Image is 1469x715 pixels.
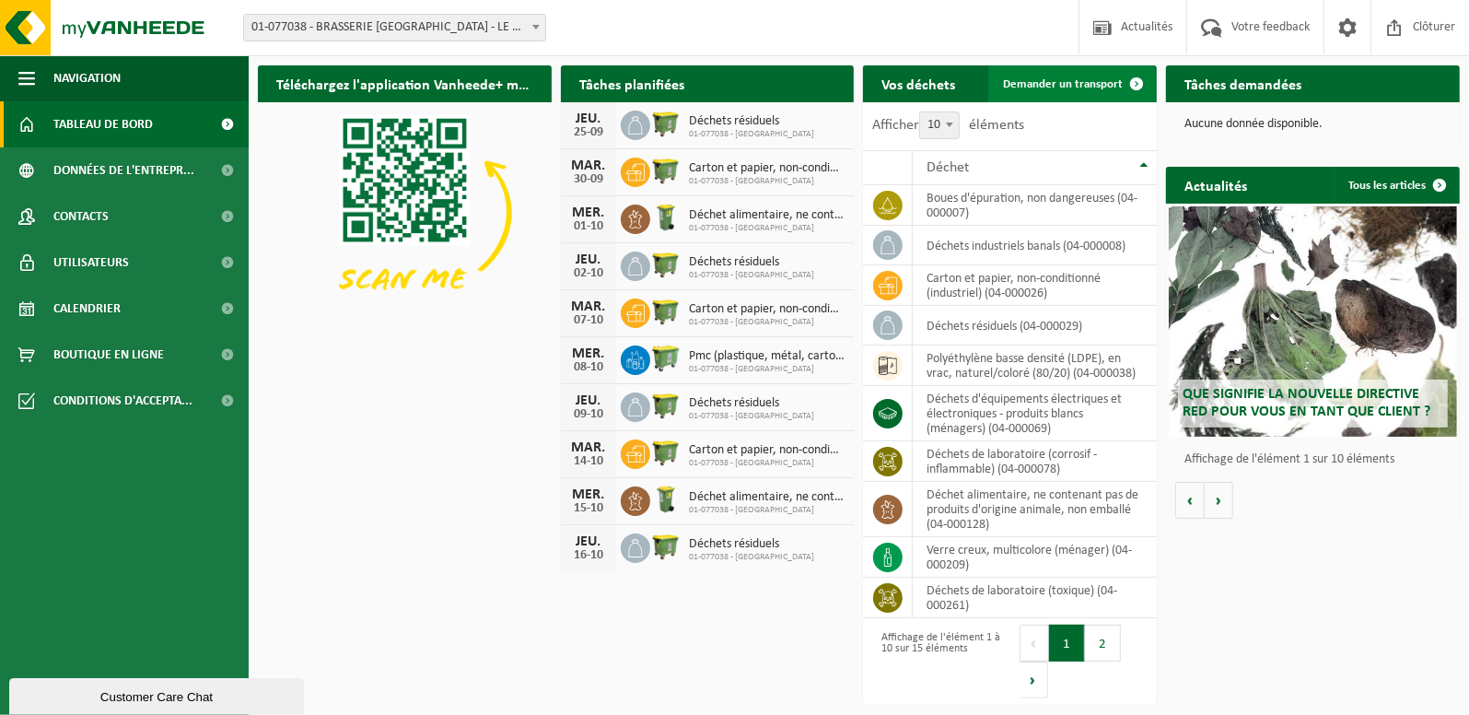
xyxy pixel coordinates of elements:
[1183,387,1430,419] span: Que signifie la nouvelle directive RED pour vous en tant que client ?
[243,14,546,41] span: 01-077038 - BRASSERIE ST FEUILLIEN - LE ROEULX
[53,378,192,424] span: Conditions d'accepta...
[570,158,607,173] div: MAR.
[650,108,682,139] img: WB-1100-HPE-GN-50
[53,286,121,332] span: Calendrier
[913,265,1157,306] td: carton et papier, non-conditionné (industriel) (04-000026)
[570,502,607,515] div: 15-10
[650,155,682,186] img: WB-1100-HPE-GN-50
[689,129,814,140] span: 01-077038 - [GEOGRAPHIC_DATA]
[1166,65,1320,101] h2: Tâches demandées
[570,126,607,139] div: 25-09
[689,349,845,364] span: Pmc (plastique, métal, carton boisson) (industriel)
[650,343,682,374] img: WB-0660-HPE-GN-50
[570,455,607,468] div: 14-10
[689,411,814,422] span: 01-077038 - [GEOGRAPHIC_DATA]
[53,101,153,147] span: Tableau de bord
[920,112,959,138] span: 10
[1020,625,1049,662] button: Previous
[689,396,814,411] span: Déchets résiduels
[1205,482,1233,519] button: Volgende
[988,65,1155,102] a: Demander un transport
[53,240,129,286] span: Utilisateurs
[1166,167,1265,203] h2: Actualités
[258,65,552,101] h2: Téléchargez l'application Vanheede+ maintenant!
[913,226,1157,265] td: déchets industriels banals (04-000008)
[570,314,607,327] div: 07-10
[913,386,1157,441] td: déchets d'équipements électriques et électroniques - produits blancs (ménagers) (04-000069)
[1334,167,1458,204] a: Tous les articles
[53,55,121,101] span: Navigation
[689,302,845,317] span: Carton et papier, non-conditionné (industriel)
[872,623,1000,700] div: Affichage de l'élément 1 à 10 sur 15 éléments
[913,482,1157,537] td: déchet alimentaire, ne contenant pas de produits d'origine animale, non emballé (04-000128)
[1169,206,1456,437] a: Que signifie la nouvelle directive RED pour vous en tant que client ?
[53,147,194,193] span: Données de l'entrepr...
[1049,625,1085,662] button: 1
[570,361,607,374] div: 08-10
[913,185,1157,226] td: boues d'épuration, non dangereuses (04-000007)
[1184,453,1451,466] p: Affichage de l'élément 1 sur 10 éléments
[570,408,607,421] div: 09-10
[258,102,552,322] img: Download de VHEPlus App
[570,299,607,314] div: MAR.
[53,193,109,240] span: Contacts
[689,364,845,375] span: 01-077038 - [GEOGRAPHIC_DATA]
[1085,625,1121,662] button: 2
[570,534,607,549] div: JEU.
[570,205,607,220] div: MER.
[570,267,607,280] div: 02-10
[689,270,814,281] span: 01-077038 - [GEOGRAPHIC_DATA]
[689,458,845,469] span: 01-077038 - [GEOGRAPHIC_DATA]
[689,537,814,552] span: Déchets résiduels
[1020,662,1048,698] button: Next
[244,15,545,41] span: 01-077038 - BRASSERIE ST FEUILLIEN - LE ROEULX
[570,111,607,126] div: JEU.
[1175,482,1205,519] button: Vorige
[570,440,607,455] div: MAR.
[689,161,845,176] span: Carton et papier, non-conditionné (industriel)
[689,443,845,458] span: Carton et papier, non-conditionné (industriel)
[650,531,682,562] img: WB-1100-HPE-GN-50
[561,65,703,101] h2: Tâches planifiées
[863,65,974,101] h2: Vos déchets
[689,208,845,223] span: Déchet alimentaire, ne contenant pas de produits d'origine animale, non emballé
[650,437,682,468] img: WB-1100-HPE-GN-50
[53,332,164,378] span: Boutique en ligne
[913,578,1157,618] td: déchets de laboratoire (toxique) (04-000261)
[689,176,845,187] span: 01-077038 - [GEOGRAPHIC_DATA]
[689,505,845,516] span: 01-077038 - [GEOGRAPHIC_DATA]
[570,252,607,267] div: JEU.
[570,393,607,408] div: JEU.
[689,114,814,129] span: Déchets résiduels
[689,223,845,234] span: 01-077038 - [GEOGRAPHIC_DATA]
[650,484,682,515] img: WB-0140-HPE-GN-50
[913,537,1157,578] td: verre creux, multicolore (ménager) (04-000209)
[570,487,607,502] div: MER.
[689,255,814,270] span: Déchets résiduels
[570,346,607,361] div: MER.
[913,346,1157,386] td: polyéthylène basse densité (LDPE), en vrac, naturel/coloré (80/20) (04-000038)
[872,118,1024,133] label: Afficher éléments
[919,111,960,139] span: 10
[570,549,607,562] div: 16-10
[689,317,845,328] span: 01-077038 - [GEOGRAPHIC_DATA]
[650,296,682,327] img: WB-1100-HPE-GN-50
[650,390,682,421] img: WB-1100-HPE-GN-50
[689,490,845,505] span: Déchet alimentaire, ne contenant pas de produits d'origine animale, non emballé
[1003,78,1123,90] span: Demander un transport
[913,441,1157,482] td: déchets de laboratoire (corrosif - inflammable) (04-000078)
[1184,118,1441,131] p: Aucune donnée disponible.
[927,160,969,175] span: Déchet
[570,173,607,186] div: 30-09
[650,202,682,233] img: WB-0140-HPE-GN-50
[570,220,607,233] div: 01-10
[9,674,308,715] iframe: chat widget
[650,249,682,280] img: WB-1100-HPE-GN-50
[913,306,1157,346] td: déchets résiduels (04-000029)
[689,552,814,563] span: 01-077038 - [GEOGRAPHIC_DATA]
